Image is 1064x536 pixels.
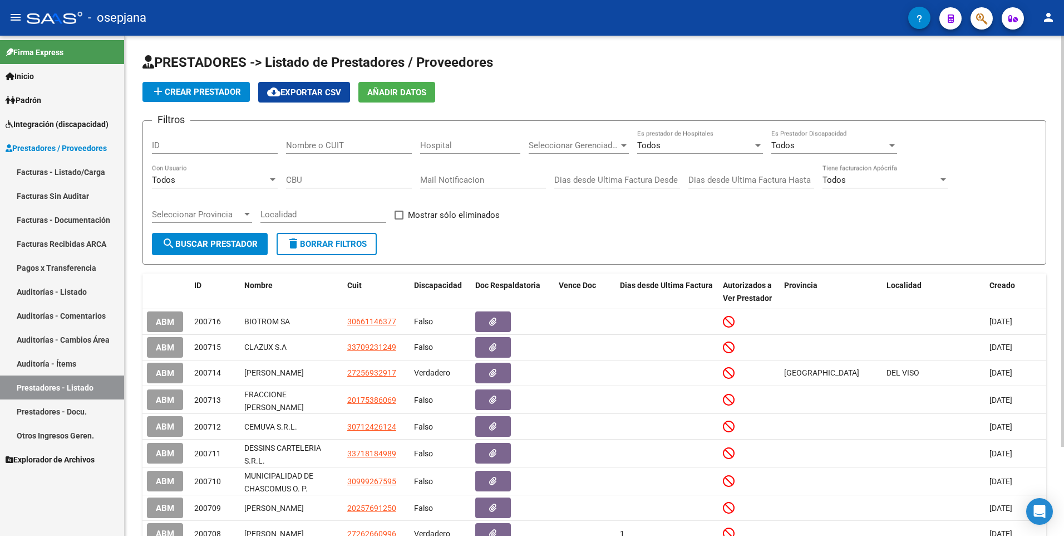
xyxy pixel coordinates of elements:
[244,502,338,515] div: [PERSON_NAME]
[822,175,846,185] span: Todos
[414,317,433,326] span: Falso
[347,477,396,486] span: 30999267595
[723,281,772,303] span: Autorizados a Ver Prestador
[287,237,300,250] mat-icon: delete
[771,140,795,150] span: Todos
[156,503,174,513] span: ABM
[147,471,183,491] button: ABM
[147,337,183,358] button: ABM
[152,209,242,220] span: Seleccionar Provincia
[267,85,280,99] mat-icon: cloud_download
[190,274,240,310] datatable-header-cell: ID
[152,233,268,255] button: Buscar Prestador
[886,368,919,377] span: DEL VISO
[784,368,859,377] span: [GEOGRAPHIC_DATA]
[6,46,63,59] span: Firma Express
[784,281,817,290] span: Provincia
[347,396,396,405] span: 20175386069
[147,389,183,410] button: ABM
[471,274,554,310] datatable-header-cell: Doc Respaldatoria
[156,343,174,353] span: ABM
[194,281,201,290] span: ID
[989,368,1012,377] span: [DATE]
[347,422,396,431] span: 30712426124
[194,449,221,458] span: 200711
[258,82,350,103] button: Exportar CSV
[347,343,396,352] span: 33709231249
[156,368,174,378] span: ABM
[1026,498,1053,525] div: Open Intercom Messenger
[147,443,183,464] button: ABM
[156,317,174,327] span: ABM
[989,343,1012,352] span: [DATE]
[194,504,221,513] span: 200709
[244,421,338,433] div: CEMUVA S.R.L.
[194,477,221,486] span: 200710
[152,175,175,185] span: Todos
[152,112,190,128] h3: Filtros
[718,274,780,310] datatable-header-cell: Autorizados a Ver Prestador
[414,422,433,431] span: Falso
[6,454,95,466] span: Explorador de Archivos
[147,416,183,437] button: ABM
[414,477,433,486] span: Falso
[142,82,250,102] button: Crear Prestador
[156,449,174,459] span: ABM
[147,311,183,332] button: ABM
[244,470,338,493] div: MUNICIPALIDAD DE CHASCOMUS O. P.
[162,237,175,250] mat-icon: search
[408,208,500,222] span: Mostrar sólo eliminados
[882,274,985,310] datatable-header-cell: Localidad
[244,388,338,412] div: FRACCIONE [PERSON_NAME]
[414,504,433,513] span: Falso
[6,118,109,130] span: Integración (discapacidad)
[194,422,221,431] span: 200712
[989,422,1012,431] span: [DATE]
[620,281,713,290] span: Dias desde Ultima Factura
[414,449,433,458] span: Falso
[277,233,377,255] button: Borrar Filtros
[156,476,174,486] span: ABM
[637,140,661,150] span: Todos
[985,274,1046,310] datatable-header-cell: Creado
[414,281,462,290] span: Discapacidad
[244,367,338,379] div: [PERSON_NAME]
[780,274,883,310] datatable-header-cell: Provincia
[989,449,1012,458] span: [DATE]
[162,239,258,249] span: Buscar Prestador
[194,343,221,352] span: 200715
[989,317,1012,326] span: [DATE]
[347,504,396,513] span: 20257691250
[475,281,540,290] span: Doc Respaldatoria
[989,504,1012,513] span: [DATE]
[244,341,338,354] div: CLAZUX S.A
[6,94,41,106] span: Padrón
[989,477,1012,486] span: [DATE]
[151,85,165,98] mat-icon: add
[414,396,433,405] span: Falso
[554,274,615,310] datatable-header-cell: Vence Doc
[151,87,241,97] span: Crear Prestador
[347,317,396,326] span: 30661146377
[414,368,450,377] span: Verdadero
[414,343,433,352] span: Falso
[367,87,426,98] span: Añadir Datos
[156,422,174,432] span: ABM
[267,87,341,98] span: Exportar CSV
[194,317,221,326] span: 200716
[347,368,396,377] span: 27256932917
[343,274,410,310] datatable-header-cell: Cuit
[9,11,22,24] mat-icon: menu
[244,315,338,328] div: BIOTROM SA
[287,239,367,249] span: Borrar Filtros
[1042,11,1055,24] mat-icon: person
[147,498,183,518] button: ABM
[88,6,146,30] span: - osepjana
[989,396,1012,405] span: [DATE]
[194,368,221,377] span: 200714
[240,274,343,310] datatable-header-cell: Nombre
[529,140,619,150] span: Seleccionar Gerenciador
[989,281,1015,290] span: Creado
[142,55,493,70] span: PRESTADORES -> Listado de Prestadores / Proveedores
[886,281,922,290] span: Localidad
